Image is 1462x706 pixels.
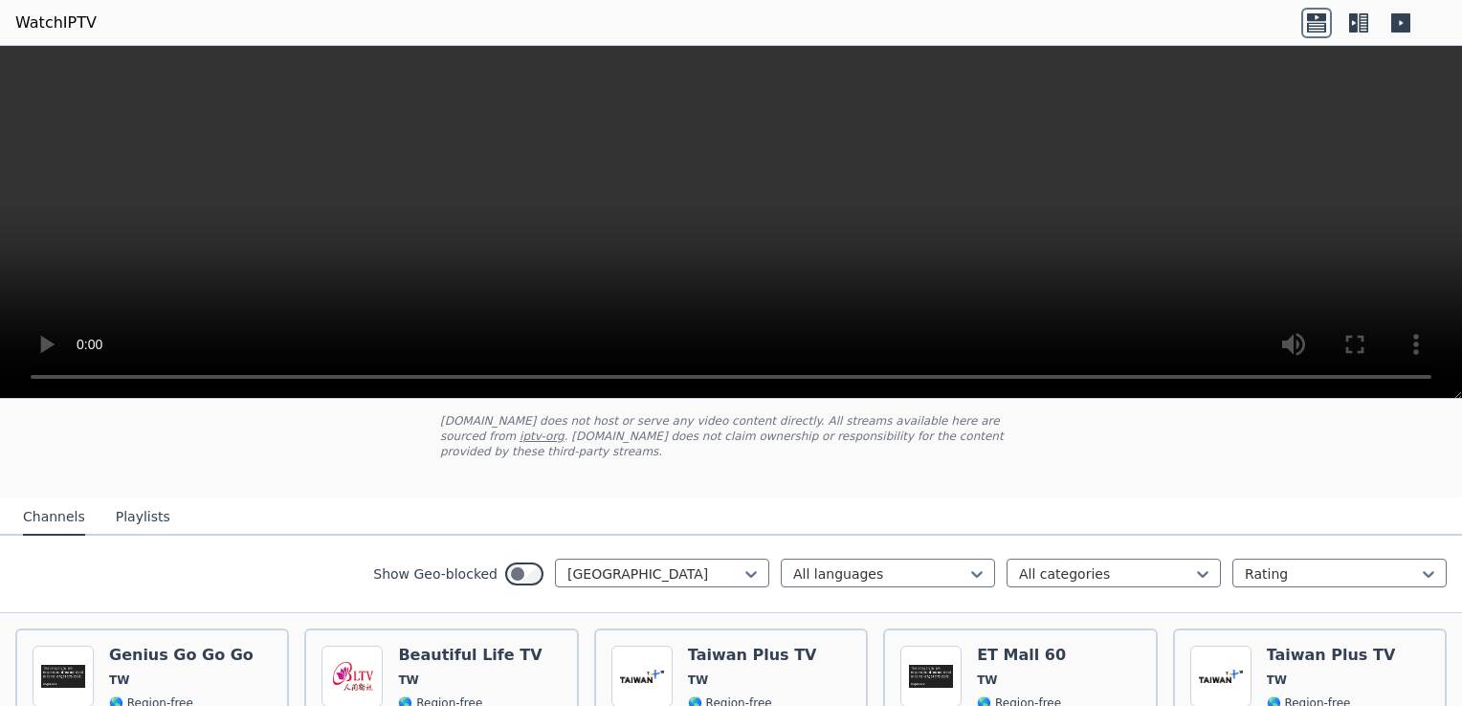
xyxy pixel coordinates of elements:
h6: Taiwan Plus TV [688,646,817,665]
h6: Beautiful Life TV [398,646,542,665]
h6: Taiwan Plus TV [1267,646,1396,665]
a: iptv-org [520,430,565,443]
label: Show Geo-blocked [373,564,498,584]
span: TW [398,673,418,688]
span: TW [977,673,997,688]
span: TW [688,673,708,688]
a: WatchIPTV [15,11,97,34]
span: TW [1267,673,1287,688]
button: Playlists [116,499,170,536]
h6: Genius Go Go Go [109,646,254,665]
p: [DOMAIN_NAME] does not host or serve any video content directly. All streams available here are s... [440,413,1022,459]
h6: ET Mall 60 [977,646,1066,665]
span: TW [109,673,129,688]
button: Channels [23,499,85,536]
